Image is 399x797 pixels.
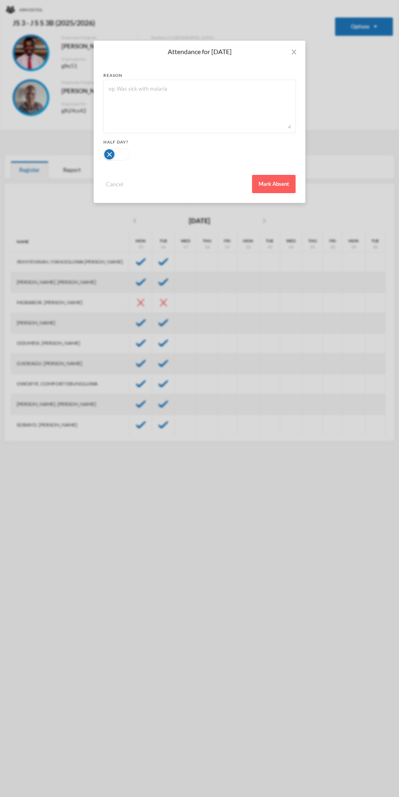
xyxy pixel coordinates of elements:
button: Cancel [103,179,126,189]
div: Half Day? [103,139,296,145]
i: icon: close [291,49,297,55]
button: Close [283,41,305,63]
div: reason [103,72,296,78]
button: Mark Absent [252,175,296,193]
div: Attendance for [DATE] [103,47,296,56]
